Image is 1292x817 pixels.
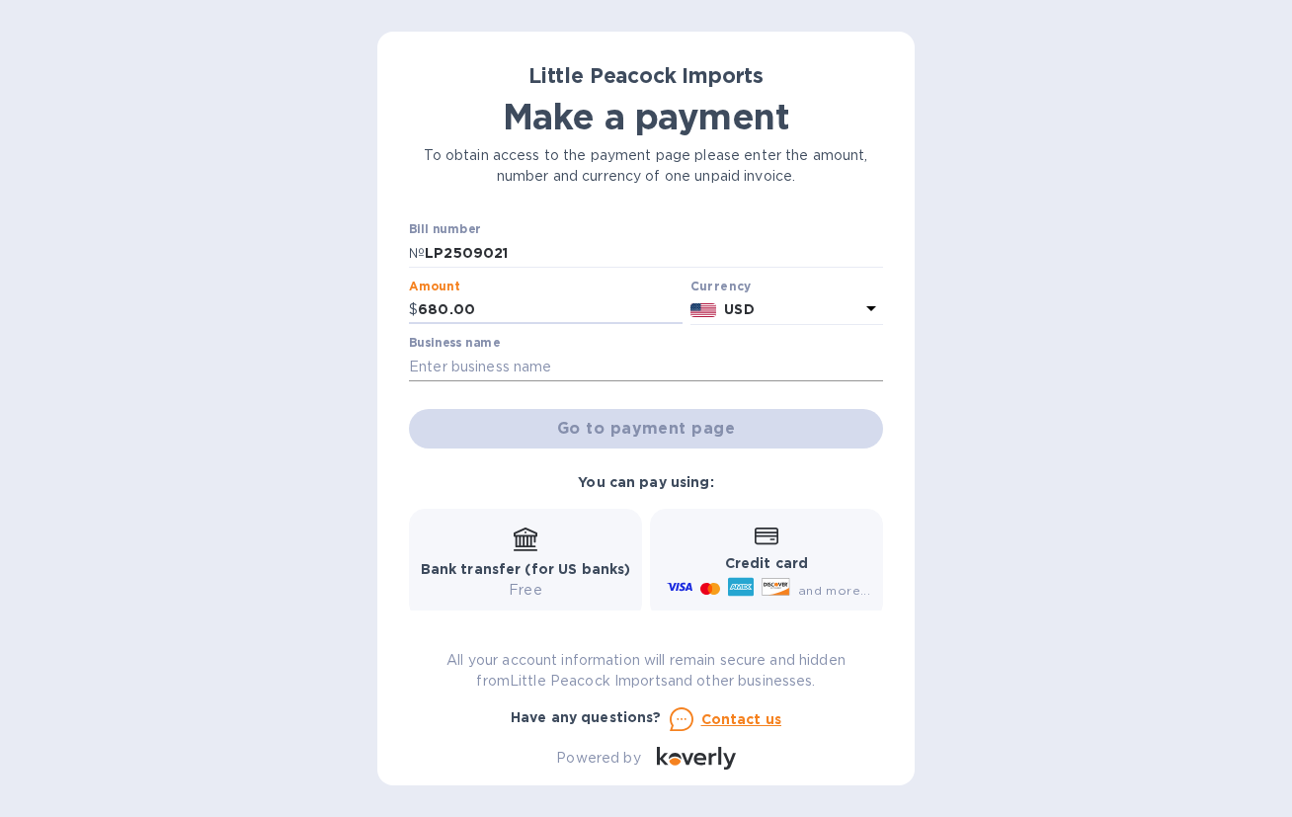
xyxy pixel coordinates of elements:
p: $ [409,299,418,320]
input: Enter bill number [425,238,883,268]
p: All your account information will remain secure and hidden from Little Peacock Imports and other ... [409,650,883,692]
b: Currency [690,279,752,293]
label: Bill number [409,224,480,236]
label: Business name [409,338,500,350]
input: 0.00 [418,295,683,325]
b: Little Peacock Imports [528,63,764,88]
label: Amount [409,281,459,292]
p: To obtain access to the payment page please enter the amount, number and currency of one unpaid i... [409,145,883,187]
b: USD [724,301,754,317]
b: You can pay using: [578,474,713,490]
b: Have any questions? [511,709,662,725]
b: Credit card [725,555,808,571]
h1: Make a payment [409,96,883,137]
span: and more... [798,583,870,598]
u: Contact us [701,711,782,727]
input: Enter business name [409,352,883,381]
p: Powered by [556,748,640,769]
img: USD [690,303,717,317]
p: Free [421,580,631,601]
b: Bank transfer (for US banks) [421,561,631,577]
p: № [409,243,425,264]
